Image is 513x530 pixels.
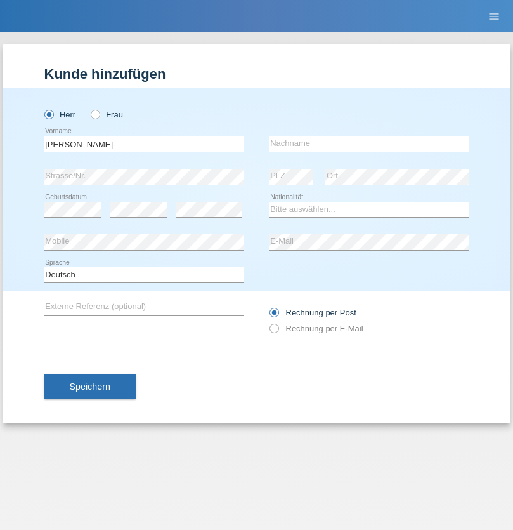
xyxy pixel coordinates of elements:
[269,308,278,324] input: Rechnung per Post
[269,324,278,340] input: Rechnung per E-Mail
[488,10,500,23] i: menu
[481,12,507,20] a: menu
[44,66,469,82] h1: Kunde hinzufügen
[70,381,110,392] span: Speichern
[269,324,363,333] label: Rechnung per E-Mail
[44,374,136,399] button: Speichern
[91,110,99,118] input: Frau
[269,308,356,317] label: Rechnung per Post
[44,110,76,119] label: Herr
[91,110,123,119] label: Frau
[44,110,53,118] input: Herr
